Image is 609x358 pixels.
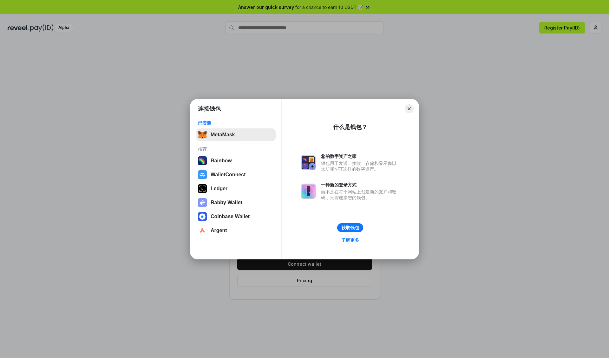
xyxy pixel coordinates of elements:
[211,172,246,178] div: WalletConnect
[405,104,414,113] button: Close
[196,224,276,237] button: Argent
[301,184,316,199] img: svg+xml,%3Csvg%20xmlns%3D%22http%3A%2F%2Fwww.w3.org%2F2000%2Fsvg%22%20fill%3D%22none%22%20viewBox...
[211,186,227,192] div: Ledger
[341,237,359,243] div: 了解更多
[196,154,276,167] button: Rainbow
[196,128,276,141] button: MetaMask
[301,155,316,170] img: svg+xml,%3Csvg%20xmlns%3D%22http%3A%2F%2Fwww.w3.org%2F2000%2Fsvg%22%20fill%3D%22none%22%20viewBox...
[196,168,276,181] button: WalletConnect
[321,160,400,172] div: 钱包用于发送、接收、存储和显示像以太坊和NFT这样的数字资产。
[196,210,276,223] button: Coinbase Wallet
[198,212,207,221] img: svg+xml,%3Csvg%20width%3D%2228%22%20height%3D%2228%22%20viewBox%3D%220%200%2028%2028%22%20fill%3D...
[321,182,400,188] div: 一种新的登录方式
[198,130,207,139] img: svg+xml,%3Csvg%20fill%3D%22none%22%20height%3D%2233%22%20viewBox%3D%220%200%2035%2033%22%20width%...
[196,196,276,209] button: Rabby Wallet
[196,182,276,195] button: Ledger
[198,105,221,113] h1: 连接钱包
[321,189,400,200] div: 而不是在每个网站上创建新的账户和密码，只需连接您的钱包。
[321,153,400,159] div: 您的数字资产之家
[337,236,363,244] a: 了解更多
[198,198,207,207] img: svg+xml,%3Csvg%20xmlns%3D%22http%3A%2F%2Fwww.w3.org%2F2000%2Fsvg%22%20fill%3D%22none%22%20viewBox...
[337,223,363,232] button: 获取钱包
[211,132,235,138] div: MetaMask
[198,170,207,179] img: svg+xml,%3Csvg%20width%3D%2228%22%20height%3D%2228%22%20viewBox%3D%220%200%2028%2028%22%20fill%3D...
[341,225,359,231] div: 获取钱包
[198,226,207,235] img: svg+xml,%3Csvg%20width%3D%2228%22%20height%3D%2228%22%20viewBox%3D%220%200%2028%2028%22%20fill%3D...
[333,123,367,131] div: 什么是钱包？
[211,158,232,164] div: Rainbow
[211,200,242,205] div: Rabby Wallet
[198,184,207,193] img: svg+xml,%3Csvg%20xmlns%3D%22http%3A%2F%2Fwww.w3.org%2F2000%2Fsvg%22%20width%3D%2228%22%20height%3...
[211,228,227,233] div: Argent
[198,120,274,126] div: 已安装
[198,156,207,165] img: svg+xml,%3Csvg%20width%3D%22120%22%20height%3D%22120%22%20viewBox%3D%220%200%20120%20120%22%20fil...
[198,146,274,152] div: 推荐
[211,214,250,219] div: Coinbase Wallet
